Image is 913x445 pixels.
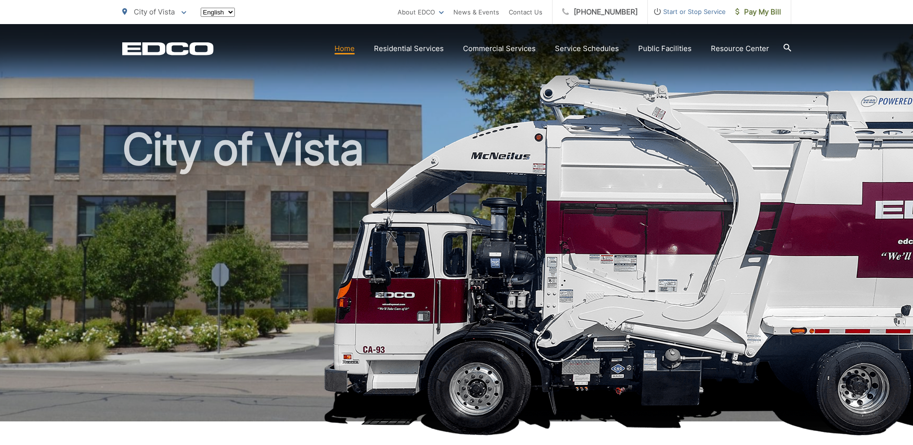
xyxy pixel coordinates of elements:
[201,8,235,17] select: Select a language
[122,42,214,55] a: EDCD logo. Return to the homepage.
[374,43,444,54] a: Residential Services
[463,43,536,54] a: Commercial Services
[638,43,692,54] a: Public Facilities
[453,6,499,18] a: News & Events
[122,125,791,430] h1: City of Vista
[134,7,175,16] span: City of Vista
[735,6,781,18] span: Pay My Bill
[555,43,619,54] a: Service Schedules
[334,43,355,54] a: Home
[711,43,769,54] a: Resource Center
[509,6,542,18] a: Contact Us
[398,6,444,18] a: About EDCO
